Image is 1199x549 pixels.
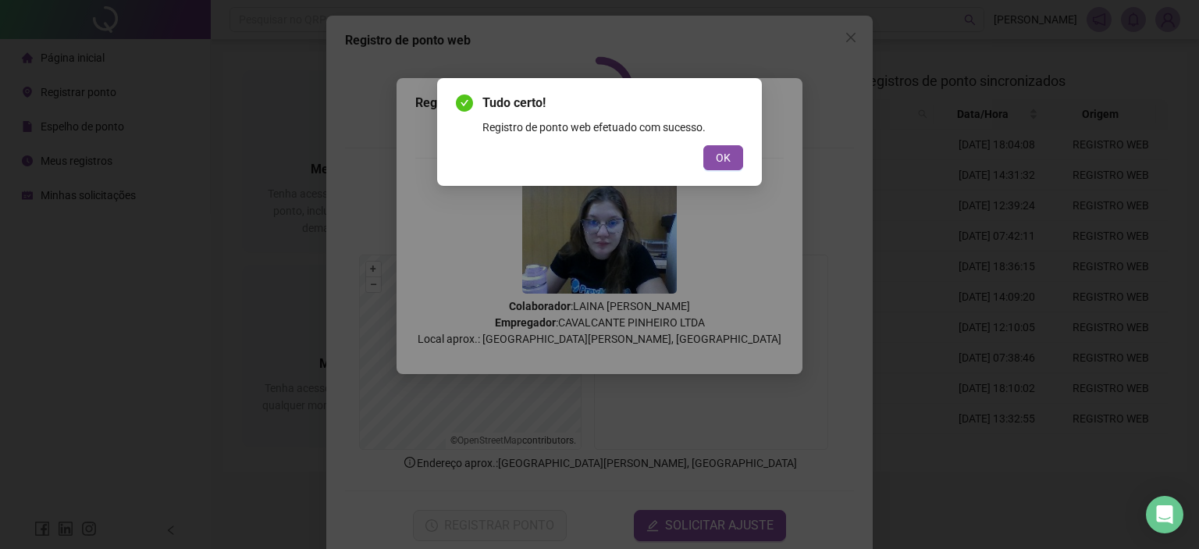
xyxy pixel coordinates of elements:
span: check-circle [456,94,473,112]
div: Registro de ponto web efetuado com sucesso. [482,119,743,136]
button: OK [703,145,743,170]
span: Tudo certo! [482,94,743,112]
span: OK [716,149,731,166]
div: Open Intercom Messenger [1146,496,1183,533]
